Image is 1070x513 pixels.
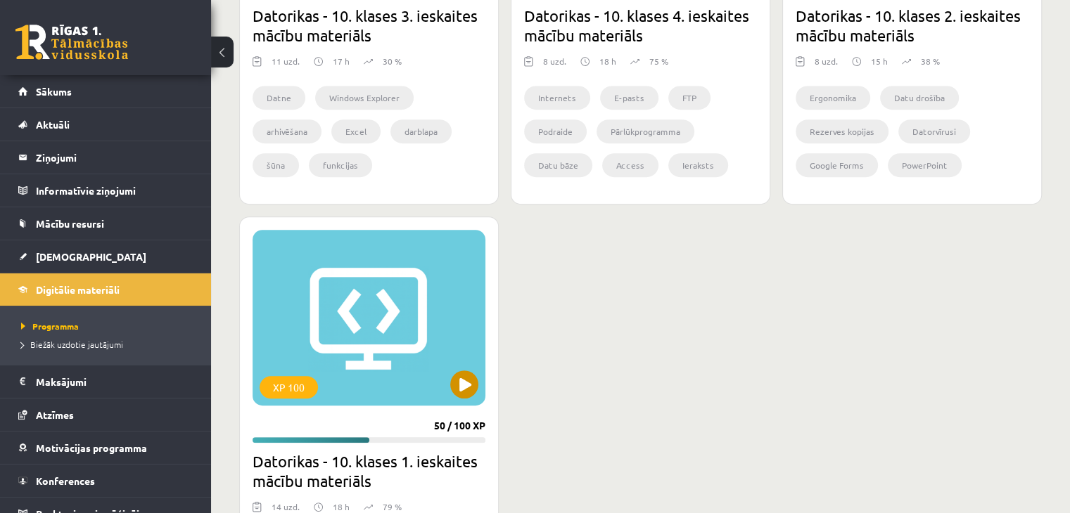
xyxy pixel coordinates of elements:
[36,441,147,454] span: Motivācijas programma
[36,283,120,296] span: Digitālie materiāli
[921,55,940,67] p: 38 %
[18,240,193,273] a: [DEMOGRAPHIC_DATA]
[18,75,193,108] a: Sākums
[599,55,616,67] p: 18 h
[18,174,193,207] a: Informatīvie ziņojumi
[18,465,193,497] a: Konferences
[36,250,146,263] span: [DEMOGRAPHIC_DATA]
[524,86,590,110] li: Internets
[524,153,592,177] li: Datu bāze
[309,153,372,177] li: funkcijas
[796,119,889,143] li: Rezerves kopijas
[524,119,587,143] li: Podraide
[333,55,350,67] p: 17 h
[668,86,711,110] li: FTP
[253,153,299,177] li: šūna
[21,338,197,351] a: Biežāk uzdotie jautājumi
[18,141,193,174] a: Ziņojumi
[333,500,350,513] p: 18 h
[18,108,193,141] a: Aktuāli
[21,339,123,350] span: Biežāk uzdotie jautājumi
[18,365,193,398] a: Maksājumi
[796,86,870,110] li: Ergonomika
[331,119,381,143] li: Excel
[253,451,485,491] h2: Datorikas - 10. klases 1. ieskaites mācību materiāls
[383,55,402,67] p: 30 %
[796,153,878,177] li: Google Forms
[36,141,193,174] legend: Ziņojumi
[649,55,668,67] p: 75 %
[36,408,74,421] span: Atzīmes
[815,55,838,76] div: 8 uzd.
[18,207,193,240] a: Mācību resursi
[880,86,959,110] li: Datu drošība
[597,119,694,143] li: Pārlūkprogramma
[260,376,318,398] div: XP 100
[36,474,95,487] span: Konferences
[36,365,193,398] legend: Maksājumi
[36,174,193,207] legend: Informatīvie ziņojumi
[21,320,197,332] a: Programma
[796,6,1028,45] h2: Datorikas - 10. klases 2. ieskaites mācību materiāls
[253,119,321,143] li: arhivēšana
[383,500,402,513] p: 79 %
[602,153,658,177] li: Access
[888,153,962,177] li: PowerPoint
[253,86,305,110] li: Datne
[18,431,193,464] a: Motivācijas programma
[871,55,888,67] p: 15 h
[898,119,970,143] li: Datorvīrusi
[18,398,193,431] a: Atzīmes
[36,85,72,98] span: Sākums
[15,25,128,60] a: Rīgas 1. Tālmācības vidusskola
[543,55,566,76] div: 8 uzd.
[272,55,300,76] div: 11 uzd.
[668,153,728,177] li: Ieraksts
[18,273,193,306] a: Digitālie materiāli
[253,6,485,45] h2: Datorikas - 10. klases 3. ieskaites mācību materiāls
[524,6,757,45] h2: Datorikas - 10. klases 4. ieskaites mācību materiāls
[36,217,104,230] span: Mācību resursi
[600,86,658,110] li: E-pasts
[315,86,414,110] li: Windows Explorer
[390,119,452,143] li: darblapa
[36,118,70,131] span: Aktuāli
[21,320,79,332] span: Programma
